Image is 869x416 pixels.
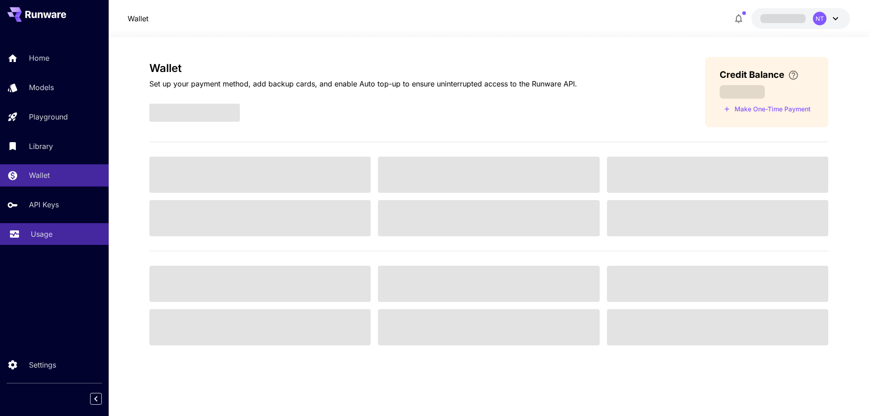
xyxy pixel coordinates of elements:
[29,111,68,122] p: Playground
[29,82,54,93] p: Models
[97,391,109,407] div: Collapse sidebar
[813,12,826,25] div: NT
[149,62,577,75] h3: Wallet
[149,78,577,89] p: Set up your payment method, add backup cards, and enable Auto top-up to ensure uninterrupted acce...
[128,13,148,24] nav: breadcrumb
[720,102,815,116] button: Make a one-time, non-recurring payment
[29,141,53,152] p: Library
[751,8,850,29] button: NT
[128,13,148,24] a: Wallet
[90,393,102,405] button: Collapse sidebar
[29,199,59,210] p: API Keys
[784,70,802,81] button: Enter your card details and choose an Auto top-up amount to avoid service interruptions. We'll au...
[31,229,53,239] p: Usage
[29,359,56,370] p: Settings
[29,53,49,63] p: Home
[720,68,784,81] span: Credit Balance
[29,170,50,181] p: Wallet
